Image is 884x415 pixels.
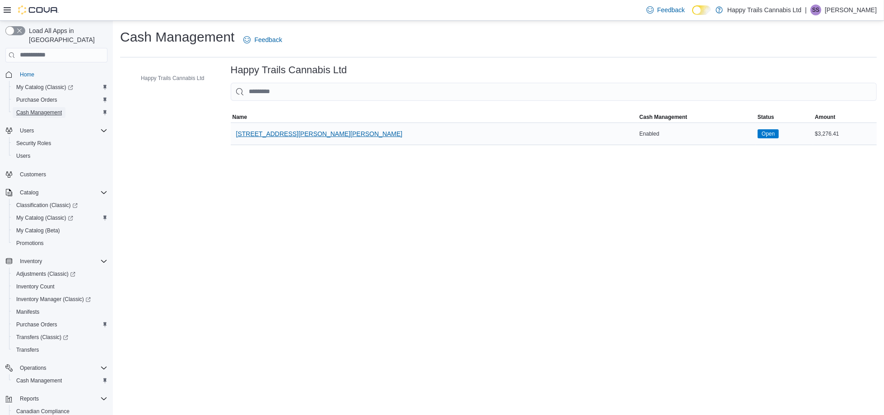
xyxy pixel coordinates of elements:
[9,150,111,162] button: Users
[16,270,75,278] span: Adjustments (Classic)
[231,65,347,75] h3: Happy Trails Cannabis Ltd
[9,199,111,212] a: Classification (Classic)
[13,225,107,236] span: My Catalog (Beta)
[13,319,107,330] span: Purchase Orders
[13,307,107,317] span: Manifests
[16,69,38,80] a: Home
[16,377,62,384] span: Cash Management
[128,73,208,84] button: Happy Trails Cannabis Ltd
[762,130,775,138] span: Open
[233,113,247,121] span: Name
[9,374,111,387] button: Cash Management
[13,138,107,149] span: Security Roles
[9,106,111,119] button: Cash Management
[16,169,50,180] a: Customers
[13,138,55,149] a: Security Roles
[13,107,107,118] span: Cash Management
[13,151,34,161] a: Users
[9,331,111,344] a: Transfers (Classic)
[16,69,107,80] span: Home
[13,332,72,343] a: Transfers (Classic)
[231,112,638,123] button: Name
[643,1,689,19] a: Feedback
[13,107,65,118] a: Cash Management
[18,5,59,14] img: Cova
[16,408,70,415] span: Canadian Compliance
[16,125,37,136] button: Users
[240,31,285,49] a: Feedback
[20,364,47,372] span: Operations
[16,363,107,373] span: Operations
[16,240,44,247] span: Promotions
[254,35,282,44] span: Feedback
[13,269,107,279] span: Adjustments (Classic)
[813,112,877,123] button: Amount
[812,5,819,15] span: SS
[16,109,62,116] span: Cash Management
[756,112,813,123] button: Status
[16,256,46,267] button: Inventory
[16,256,107,267] span: Inventory
[141,75,205,82] span: Happy Trails Cannabis Ltd
[13,82,77,93] a: My Catalog (Classic)
[16,84,73,91] span: My Catalog (Classic)
[20,71,34,78] span: Home
[9,318,111,331] button: Purchase Orders
[13,294,94,305] a: Inventory Manager (Classic)
[233,125,406,143] button: [STREET_ADDRESS][PERSON_NAME][PERSON_NAME]
[9,224,111,237] button: My Catalog (Beta)
[9,137,111,150] button: Security Roles
[2,255,111,268] button: Inventory
[13,375,107,386] span: Cash Management
[16,152,30,160] span: Users
[13,151,107,161] span: Users
[813,128,877,139] div: $3,276.41
[639,113,687,121] span: Cash Management
[13,269,79,279] a: Adjustments (Classic)
[13,375,65,386] a: Cash Management
[13,307,43,317] a: Manifests
[9,81,111,94] a: My Catalog (Classic)
[231,83,877,101] input: This is a search bar. As you type, the results lower in the page will automatically filter.
[13,82,107,93] span: My Catalog (Classic)
[13,238,107,249] span: Promotions
[13,344,107,355] span: Transfers
[13,94,61,105] a: Purchase Orders
[9,280,111,293] button: Inventory Count
[13,281,107,292] span: Inventory Count
[13,332,107,343] span: Transfers (Classic)
[13,212,107,223] span: My Catalog (Classic)
[13,294,107,305] span: Inventory Manager (Classic)
[805,5,807,15] p: |
[2,124,111,137] button: Users
[16,125,107,136] span: Users
[13,238,47,249] a: Promotions
[20,127,34,134] span: Users
[20,171,46,178] span: Customers
[9,237,111,250] button: Promotions
[13,200,81,211] a: Classification (Classic)
[16,214,73,222] span: My Catalog (Classic)
[9,212,111,224] a: My Catalog (Classic)
[9,293,111,306] a: Inventory Manager (Classic)
[825,5,877,15] p: [PERSON_NAME]
[16,321,57,328] span: Purchase Orders
[2,392,111,405] button: Reports
[810,5,821,15] div: Sandy Sierra
[13,319,61,330] a: Purchase Orders
[16,187,42,198] button: Catalog
[20,258,42,265] span: Inventory
[13,225,64,236] a: My Catalog (Beta)
[20,395,39,402] span: Reports
[25,26,107,44] span: Load All Apps in [GEOGRAPHIC_DATA]
[758,129,779,138] span: Open
[16,283,55,290] span: Inventory Count
[9,268,111,280] a: Adjustments (Classic)
[9,94,111,106] button: Purchase Orders
[2,186,111,199] button: Catalog
[16,346,39,354] span: Transfers
[758,113,774,121] span: Status
[2,168,111,181] button: Customers
[236,129,403,138] span: [STREET_ADDRESS][PERSON_NAME][PERSON_NAME]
